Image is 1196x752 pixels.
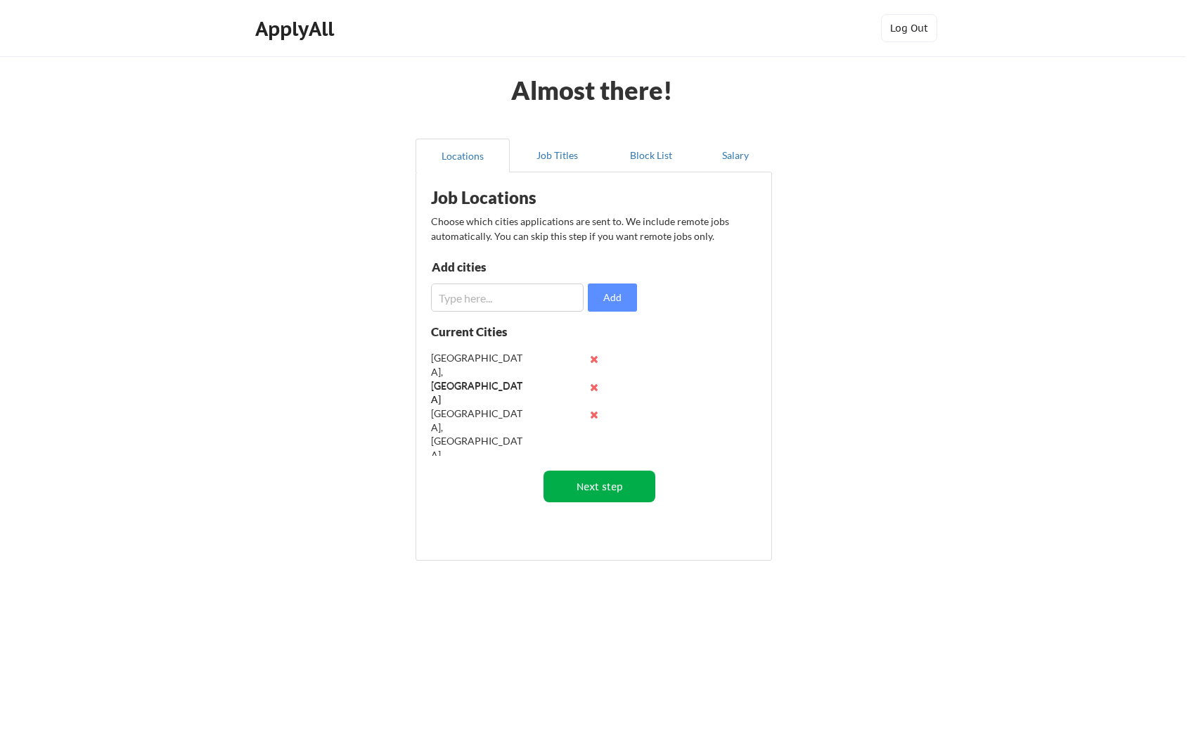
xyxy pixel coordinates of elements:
[432,261,577,273] div: Add cities
[588,283,637,312] button: Add
[416,139,510,172] button: Locations
[431,351,523,406] div: [GEOGRAPHIC_DATA], [GEOGRAPHIC_DATA]
[431,283,584,312] input: Type here...
[431,407,523,461] div: [GEOGRAPHIC_DATA], [GEOGRAPHIC_DATA]
[544,471,655,502] button: Next step
[431,189,608,206] div: Job Locations
[510,139,604,172] button: Job Titles
[255,17,338,41] div: ApplyAll
[431,379,523,407] div: [GEOGRAPHIC_DATA]
[698,139,772,172] button: Salary
[494,77,690,103] div: Almost there!
[881,14,937,42] button: Log Out
[431,326,538,338] div: Current Cities
[431,214,754,243] div: Choose which cities applications are sent to. We include remote jobs automatically. You can skip ...
[604,139,698,172] button: Block List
